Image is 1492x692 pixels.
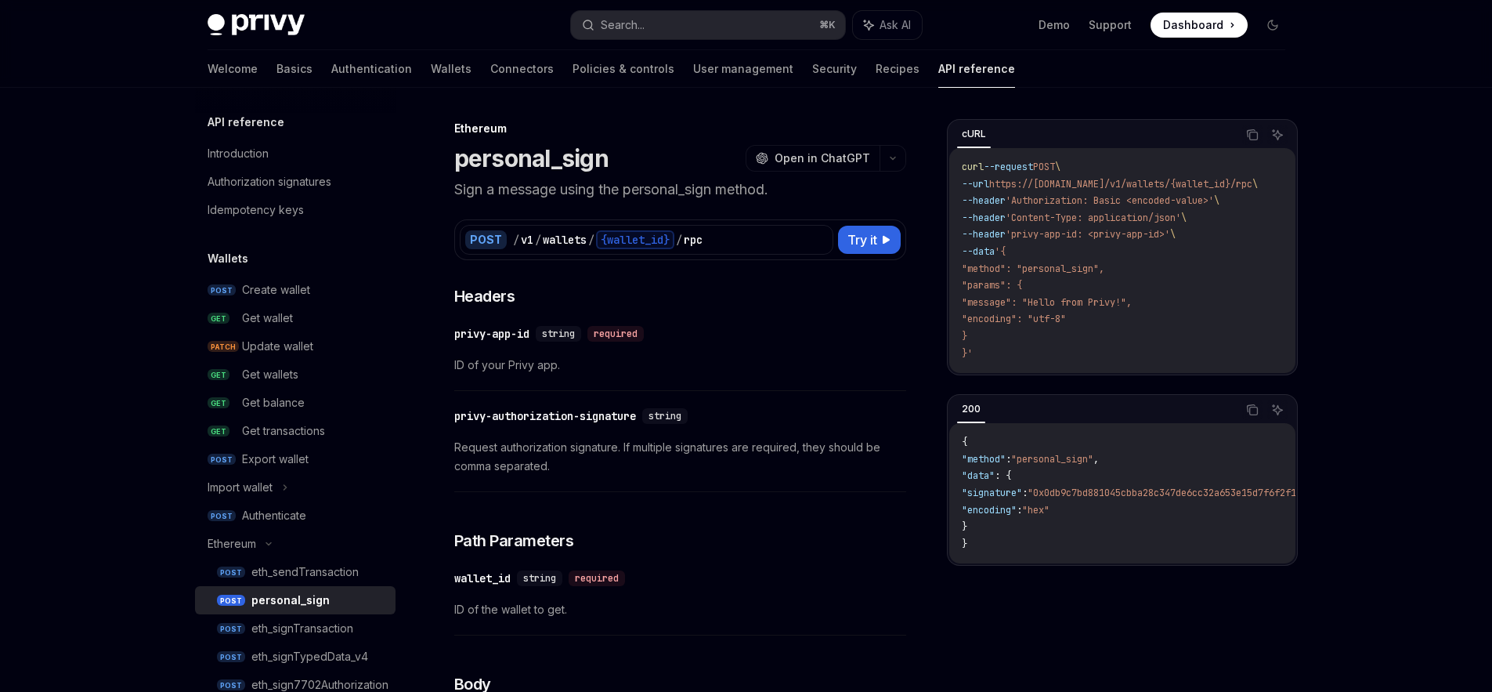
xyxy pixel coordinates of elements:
a: Recipes [876,50,919,88]
a: GETGet wallets [195,360,396,389]
span: \ [1170,228,1176,241]
div: 200 [957,400,985,418]
div: personal_sign [251,591,330,610]
span: POST [208,454,236,466]
a: Security [812,50,857,88]
div: rpc [684,232,703,248]
span: POST [208,284,236,296]
span: --header [962,212,1006,224]
div: Create wallet [242,281,310,299]
a: Dashboard [1151,13,1248,38]
span: POST [1033,161,1055,173]
span: Path Parameters [454,530,574,552]
span: POST [217,679,245,691]
span: "method": "personal_sign", [962,263,1104,275]
div: {wallet_id} [596,230,674,249]
span: GET [208,369,229,381]
a: POSTpersonal_sign [195,586,396,614]
span: --request [984,161,1033,173]
div: Import wallet [208,478,273,497]
a: Wallets [431,50,471,88]
a: Policies & controls [573,50,674,88]
span: POST [217,623,245,635]
a: Connectors [490,50,554,88]
span: GET [208,426,229,437]
span: : [1006,453,1011,466]
span: 'Content-Type: application/json' [1006,212,1181,224]
span: --header [962,228,1006,241]
h1: personal_sign [454,144,609,172]
span: string [648,410,681,422]
div: / [513,232,519,248]
span: Open in ChatGPT [775,150,870,166]
a: Idempotency keys [195,196,396,224]
button: Search...⌘K [571,11,845,39]
a: GETGet transactions [195,417,396,445]
span: GET [208,397,229,409]
span: POST [217,595,245,607]
span: string [523,572,556,585]
span: GET [208,313,229,324]
div: wallets [543,232,587,248]
a: GETGet wallet [195,304,396,332]
a: User management [693,50,793,88]
span: \ [1181,212,1187,224]
span: , [1093,453,1099,466]
div: Search... [601,16,645,34]
a: API reference [938,50,1015,88]
div: Get transactions [242,422,325,440]
button: Ask AI [853,11,922,39]
div: eth_sendTransaction [251,563,359,581]
span: string [542,328,575,340]
a: Welcome [208,50,258,88]
a: POSTeth_signTypedData_v4 [195,643,396,671]
a: Introduction [195,139,396,168]
span: Try it [847,230,877,249]
div: / [588,232,594,248]
button: Copy the contents from the code block [1242,125,1263,145]
p: Sign a message using the personal_sign method. [454,179,906,201]
a: POSTExport wallet [195,445,396,473]
div: Authorization signatures [208,172,331,191]
span: "data" [962,469,995,482]
div: wallet_id [454,571,511,586]
div: eth_signTransaction [251,619,353,638]
div: cURL [957,125,991,143]
div: privy-authorization-signature [454,408,636,424]
span: } [962,520,967,533]
div: eth_signTypedData_v4 [251,647,368,666]
span: "signature" [962,487,1022,499]
a: Basics [276,50,312,88]
span: : [1017,504,1022,516]
div: / [535,232,541,248]
h5: API reference [208,113,284,132]
span: '{ [995,245,1006,258]
div: Export wallet [242,450,309,469]
span: \ [1055,161,1060,173]
a: POSTAuthenticate [195,502,396,530]
span: Ask AI [880,17,911,33]
span: Dashboard [1163,17,1223,33]
span: "hex" [1022,504,1049,516]
div: required [587,326,644,342]
div: Get wallets [242,365,298,384]
div: Get wallet [242,309,293,328]
span: --data [962,245,995,258]
a: POSTeth_sendTransaction [195,558,396,586]
span: POST [208,510,236,522]
span: } [962,330,967,342]
span: { [962,436,967,448]
div: required [569,571,625,586]
span: 'privy-app-id: <privy-app-id>' [1006,228,1170,241]
button: Toggle dark mode [1260,13,1285,38]
span: "encoding": "utf-8" [962,313,1066,325]
div: Update wallet [242,337,313,356]
span: "message": "Hello from Privy!", [962,296,1132,309]
span: ⌘ K [819,19,836,31]
div: Idempotency keys [208,201,304,219]
div: / [676,232,682,248]
a: GETGet balance [195,389,396,417]
span: "params": { [962,279,1022,292]
button: Copy the contents from the code block [1242,400,1263,420]
span: ID of the wallet to get. [454,600,906,619]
